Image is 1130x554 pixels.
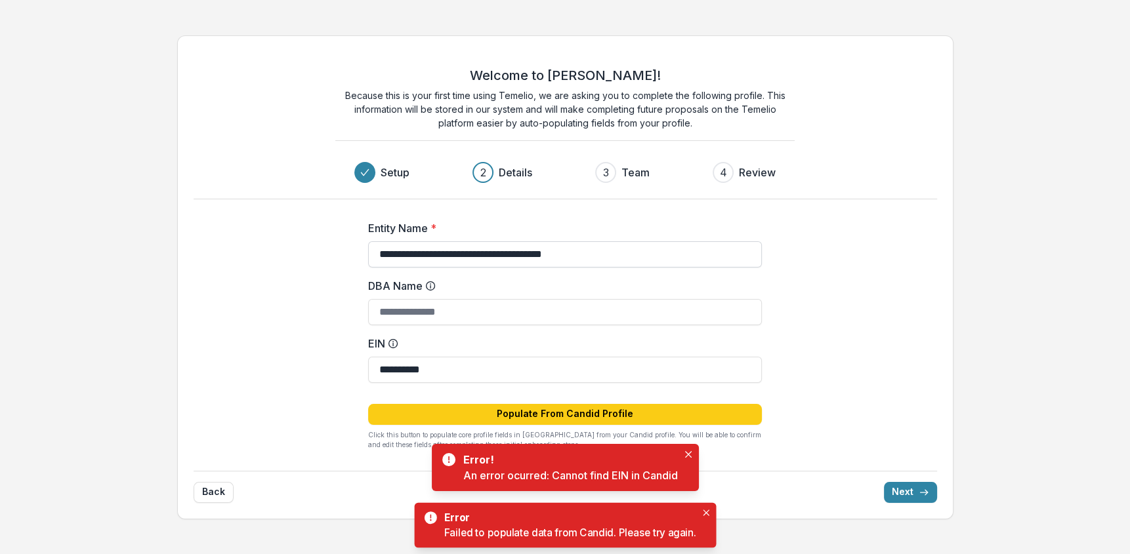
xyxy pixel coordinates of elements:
button: Back [194,482,234,503]
h3: Details [499,165,532,180]
h3: Team [621,165,650,180]
div: Progress [354,162,776,183]
p: Click this button to populate core profile fields in [GEOGRAPHIC_DATA] from your Candid profile. ... [368,430,762,450]
h3: Setup [381,165,409,180]
h3: Review [739,165,776,180]
label: DBA Name [368,278,754,294]
h2: Welcome to [PERSON_NAME]! [470,68,661,83]
div: Error [444,510,691,525]
label: EIN [368,336,754,351]
div: Failed to populate data from Candid. Please try again. [444,525,696,540]
label: Entity Name [368,220,754,236]
div: 2 [480,165,486,180]
div: 4 [720,165,727,180]
div: An error ocurred: Cannot find EIN in Candid [463,467,678,483]
button: Close [698,505,713,521]
div: 3 [603,165,609,180]
button: Close [680,446,696,462]
button: Next [884,482,937,503]
button: Populate From Candid Profile [368,404,762,425]
p: Because this is your first time using Temelio, we are asking you to complete the following profil... [335,89,795,130]
div: Error! [463,452,673,467]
